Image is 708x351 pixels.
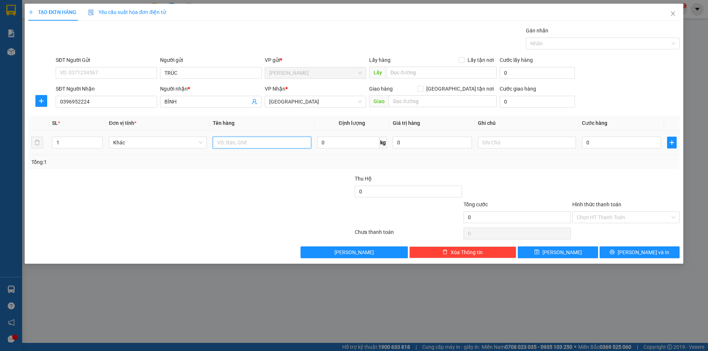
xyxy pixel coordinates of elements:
[28,9,76,15] span: TẠO ĐƠN HÀNG
[610,249,615,255] span: printer
[334,248,374,256] span: [PERSON_NAME]
[409,246,517,258] button: deleteXóa Thông tin
[534,249,539,255] span: save
[52,120,58,126] span: SL
[618,248,669,256] span: [PERSON_NAME] và In
[160,85,261,93] div: Người nhận
[393,120,420,126] span: Giá trị hàng
[56,85,157,93] div: SĐT Người Nhận
[518,246,598,258] button: save[PERSON_NAME]
[213,137,311,148] input: VD: Bàn, Ghế
[386,67,497,78] input: Dọc đường
[251,99,257,105] span: user-add
[582,120,607,126] span: Cước hàng
[213,120,235,126] span: Tên hàng
[339,120,365,126] span: Định lượng
[442,249,448,255] span: delete
[600,246,680,258] button: printer[PERSON_NAME] và In
[379,137,387,148] span: kg
[464,201,488,207] span: Tổng cước
[113,137,202,148] span: Khác
[160,56,261,64] div: Người gửi
[88,9,166,15] span: Yêu cầu xuất hóa đơn điện tử
[526,28,548,34] label: Gán nhãn
[369,67,386,78] span: Lấy
[35,95,47,107] button: plus
[500,86,536,92] label: Cước giao hàng
[56,56,157,64] div: SĐT Người Gửi
[301,246,408,258] button: [PERSON_NAME]
[542,248,582,256] span: [PERSON_NAME]
[670,11,676,17] span: close
[88,10,94,15] img: icon
[355,176,372,182] span: Thu Hộ
[393,137,472,148] input: 0
[28,10,34,15] span: plus
[109,120,136,126] span: Đơn vị tính
[269,67,362,78] span: TAM QUAN
[31,158,273,166] div: Tổng: 1
[465,56,497,64] span: Lấy tận nơi
[500,67,575,79] input: Cước lấy hàng
[354,228,463,241] div: Chưa thanh toán
[667,137,677,148] button: plus
[31,137,43,148] button: delete
[423,85,497,93] span: [GEOGRAPHIC_DATA] tận nơi
[667,140,676,145] span: plus
[369,95,389,107] span: Giao
[265,86,285,92] span: VP Nhận
[572,201,621,207] label: Hình thức thanh toán
[500,96,575,108] input: Cước giao hàng
[369,86,393,92] span: Giao hàng
[269,96,362,107] span: SÀI GÒN
[265,56,366,64] div: VP gửi
[36,98,47,104] span: plus
[369,57,391,63] span: Lấy hàng
[478,137,576,148] input: Ghi Chú
[389,95,497,107] input: Dọc đường
[500,57,533,63] label: Cước lấy hàng
[451,248,483,256] span: Xóa Thông tin
[475,116,579,130] th: Ghi chú
[663,4,683,24] button: Close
